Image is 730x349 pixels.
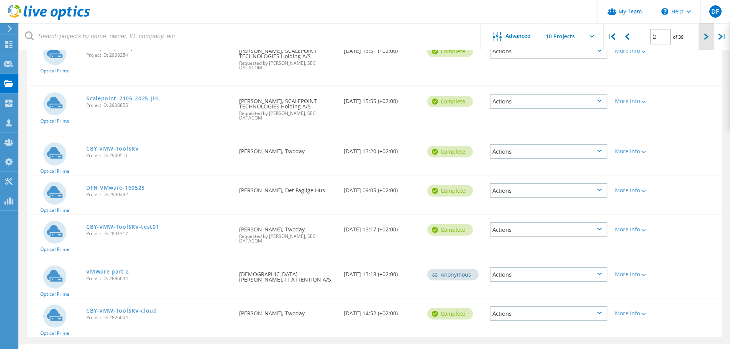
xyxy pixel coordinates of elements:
div: Complete [427,96,473,107]
span: Optical Prime [40,331,69,336]
div: [DATE] 13:17 (+02:00) [340,215,423,240]
div: More Info [615,149,663,154]
div: [DATE] 15:55 (+02:00) [340,86,423,111]
div: | [604,23,619,50]
span: Project ID: 2891317 [86,231,231,236]
div: Actions [490,94,607,109]
div: [PERSON_NAME], Twoday [235,215,340,251]
a: CBY-VMW-ToolSRV [86,146,139,151]
a: CBY-VMW-ToolSRV-cloud [86,308,157,313]
div: Complete [427,146,473,157]
div: More Info [615,272,663,277]
a: DFH-VMware-160525 [86,185,145,190]
div: Actions [490,144,607,159]
span: Optical Prime [40,69,69,73]
span: Requested by [PERSON_NAME], SEC DATACOM [239,111,336,120]
div: [PERSON_NAME], SCALEPOINT TECHNOLOGIES Holding A/S [235,36,340,78]
div: Complete [427,224,473,236]
div: [PERSON_NAME], Twoday [235,298,340,324]
div: [DATE] 13:20 (+02:00) [340,136,423,162]
div: Anonymous [427,269,479,280]
span: Optical Prime [40,247,69,252]
span: Project ID: 2876004 [86,315,231,320]
input: Search projects by name, owner, ID, company, etc [19,23,481,50]
div: [DATE] 14:52 (+02:00) [340,298,423,324]
span: Project ID: 2900242 [86,192,231,197]
span: Project ID: 2908254 [86,53,231,57]
div: More Info [615,188,663,193]
div: Actions [490,267,607,282]
div: [DATE] 09:05 (+02:00) [340,175,423,201]
span: DF [711,8,719,15]
span: Optical Prime [40,119,69,123]
span: Project ID: 2900511 [86,153,231,158]
div: [PERSON_NAME], SCALEPOINT TECHNOLOGIES Holding A/S [235,86,340,128]
div: Actions [490,306,607,321]
span: Optical Prime [40,169,69,174]
span: Advanced [505,33,531,39]
span: Requested by [PERSON_NAME], SEC DATACOM [239,61,336,70]
span: of 39 [673,34,684,40]
div: Complete [427,185,473,197]
div: [DEMOGRAPHIC_DATA][PERSON_NAME], IT ATTENTION A/S [235,259,340,290]
a: Scalepoint_2105_2025_JHL [86,96,161,101]
a: VMWare part 2 [86,269,129,274]
span: Project ID: 2886644 [86,276,231,281]
div: More Info [615,311,663,316]
svg: \n [661,8,668,15]
div: [PERSON_NAME], Twoday [235,136,340,162]
div: Actions [490,183,607,198]
a: CBY-VMW-ToolSRV-test01 [86,224,159,229]
span: Optical Prime [40,208,69,213]
div: | [714,23,730,50]
div: [DATE] 13:18 (+02:00) [340,259,423,285]
div: More Info [615,98,663,104]
div: Complete [427,308,473,320]
div: [PERSON_NAME], Det Faglige Hus [235,175,340,201]
div: Actions [490,222,607,237]
a: Live Optics Dashboard [8,16,90,21]
span: Requested by [PERSON_NAME], SEC DATACOM [239,234,336,243]
div: More Info [615,227,663,232]
span: Optical Prime [40,292,69,297]
span: Project ID: 2906855 [86,103,231,108]
div: More Info [615,48,663,54]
